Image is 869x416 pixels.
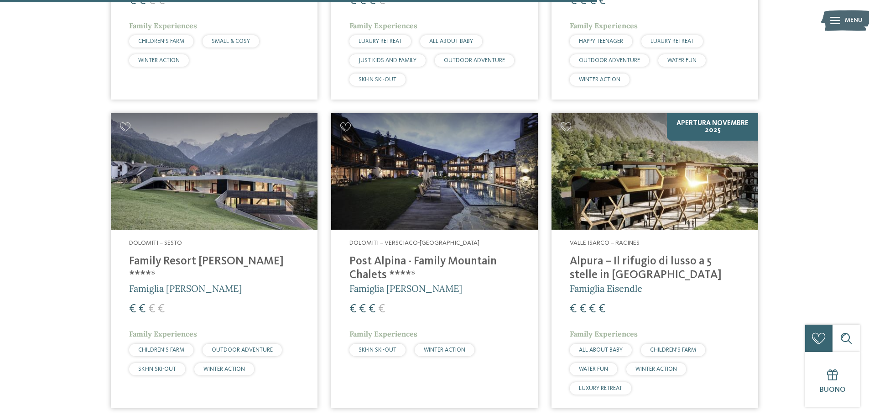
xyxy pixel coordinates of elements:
h4: Family Resort [PERSON_NAME] ****ˢ [129,255,299,282]
img: Post Alpina - Family Mountain Chalets ****ˢ [331,113,538,230]
span: € [598,303,605,315]
span: OUTDOOR ADVENTURE [444,58,505,63]
span: WINTER ACTION [579,77,620,83]
span: Famiglia [PERSON_NAME] [349,283,462,294]
span: € [579,303,586,315]
span: SMALL & COSY [212,38,250,44]
span: € [589,303,596,315]
span: SKI-IN SKI-OUT [138,366,176,372]
span: € [129,303,136,315]
span: LUXURY RETREAT [359,38,402,44]
span: WINTER ACTION [635,366,677,372]
span: € [148,303,155,315]
span: Family Experiences [570,329,638,338]
img: Cercate un hotel per famiglie? Qui troverete solo i migliori! [552,113,758,230]
span: ALL ABOUT BABY [579,347,623,353]
span: HAPPY TEENAGER [579,38,623,44]
span: € [349,303,356,315]
span: Dolomiti – Sesto [129,240,182,246]
span: OUTDOOR ADVENTURE [579,58,640,63]
span: CHILDREN’S FARM [138,38,184,44]
span: WINTER ACTION [138,58,180,63]
a: Cercate un hotel per famiglie? Qui troverete solo i migliori! Dolomiti – Sesto Family Resort [PER... [111,113,317,408]
span: WATER FUN [579,366,608,372]
span: Famiglia [PERSON_NAME] [129,283,242,294]
h4: Post Alpina - Family Mountain Chalets ****ˢ [349,255,520,282]
h4: Alpura – Il rifugio di lusso a 5 stelle in [GEOGRAPHIC_DATA] [570,255,740,282]
span: WATER FUN [667,58,697,63]
span: OUTDOOR ADVENTURE [212,347,273,353]
span: Family Experiences [349,329,417,338]
span: € [139,303,146,315]
span: Buono [820,386,846,394]
span: LUXURY RETREAT [650,38,694,44]
span: CHILDREN’S FARM [650,347,696,353]
span: Family Experiences [570,21,638,30]
span: € [359,303,366,315]
span: Dolomiti – Versciaco-[GEOGRAPHIC_DATA] [349,240,479,246]
img: Family Resort Rainer ****ˢ [111,113,317,230]
span: SKI-IN SKI-OUT [359,347,396,353]
span: € [158,303,165,315]
span: WINTER ACTION [424,347,465,353]
span: € [369,303,375,315]
a: Cercate un hotel per famiglie? Qui troverete solo i migliori! Apertura novembre 2025 Valle Isarco... [552,113,758,408]
span: ALL ABOUT BABY [429,38,473,44]
span: LUXURY RETREAT [579,385,622,391]
span: WINTER ACTION [203,366,245,372]
a: Cercate un hotel per famiglie? Qui troverete solo i migliori! Dolomiti – Versciaco-[GEOGRAPHIC_DA... [331,113,538,408]
span: Family Experiences [129,21,197,30]
span: Valle Isarco – Racines [570,240,640,246]
span: Family Experiences [349,21,417,30]
span: SKI-IN SKI-OUT [359,77,396,83]
span: JUST KIDS AND FAMILY [359,58,416,63]
span: CHILDREN’S FARM [138,347,184,353]
span: € [378,303,385,315]
span: Famiglia Eisendle [570,283,642,294]
span: € [570,303,577,315]
a: Buono [805,352,860,407]
span: Family Experiences [129,329,197,338]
